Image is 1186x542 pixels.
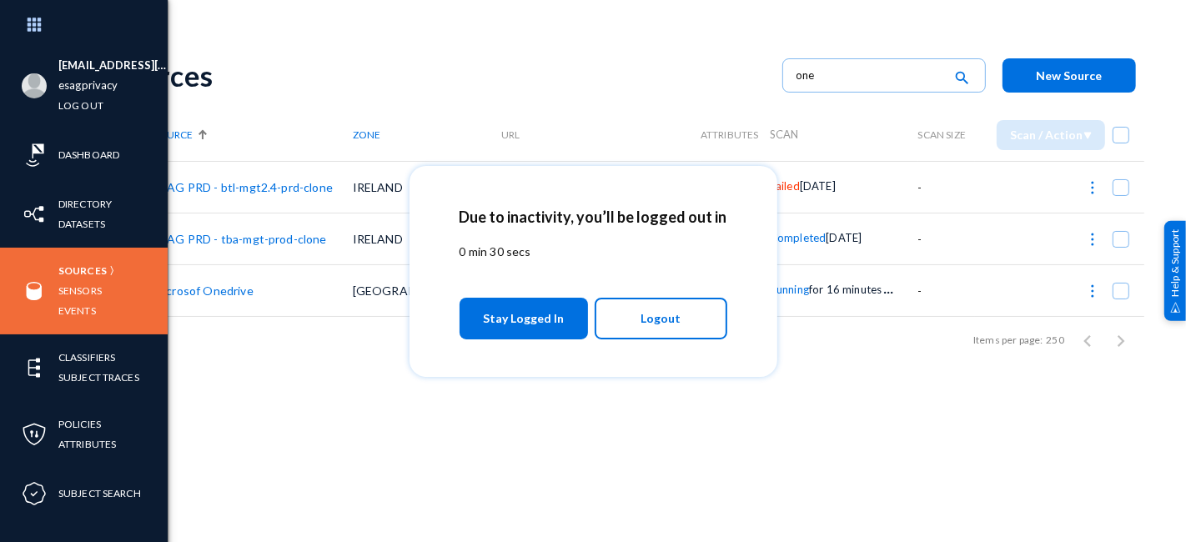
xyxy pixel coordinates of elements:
[483,304,564,334] span: Stay Logged In
[460,298,589,339] button: Stay Logged In
[595,298,727,339] button: Logout
[460,243,727,260] p: 0 min 30 secs
[460,208,727,226] h2: Due to inactivity, you’ll be logged out in
[641,304,681,333] span: Logout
